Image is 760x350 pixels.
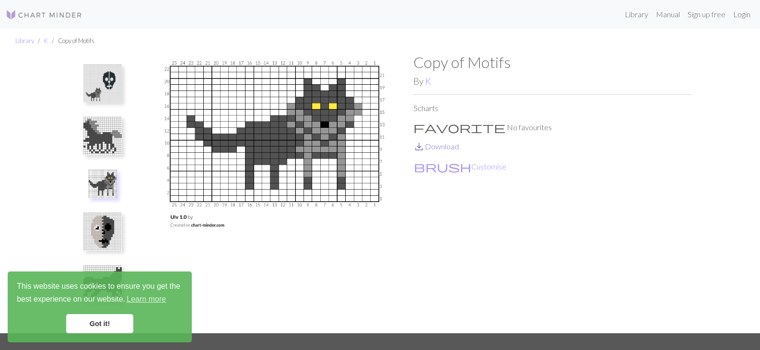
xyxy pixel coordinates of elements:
a: dismiss cookie message [66,314,133,333]
i: Customise [414,161,471,172]
p: 5 charts [413,102,691,114]
p: No favourites [413,122,691,133]
span: favorite [413,121,505,134]
span: brush [414,160,471,173]
span: This website uses cookies to ensure you get the best experience on our website. [17,281,183,306]
span: save_alt [413,140,425,153]
i: Download [413,141,425,152]
h1: Copy of Motifs [413,53,691,71]
img: Logo [6,9,82,21]
img: Ulv 1.0 [88,169,117,198]
a: Login [729,5,754,24]
a: Manual [652,5,684,24]
a: DownloadDownload [413,142,459,151]
h2: By [413,76,691,87]
img: Death [83,213,122,251]
a: Sign up free [684,5,729,24]
img: Ulv 2.0 [83,265,122,304]
img: Motifs [83,64,122,102]
img: Heste [83,117,122,155]
i: Favourite [413,122,505,133]
li: Copy of Motifs [48,36,94,45]
div: cookieconsent [8,271,192,342]
a: K [425,76,431,87]
a: Library [621,5,652,24]
a: Library [15,37,34,45]
a: K [44,37,48,45]
img: Ulv 1.0 [136,53,413,333]
a: learn more about cookies [125,292,167,306]
button: CustomiseCustomise [413,160,507,173]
